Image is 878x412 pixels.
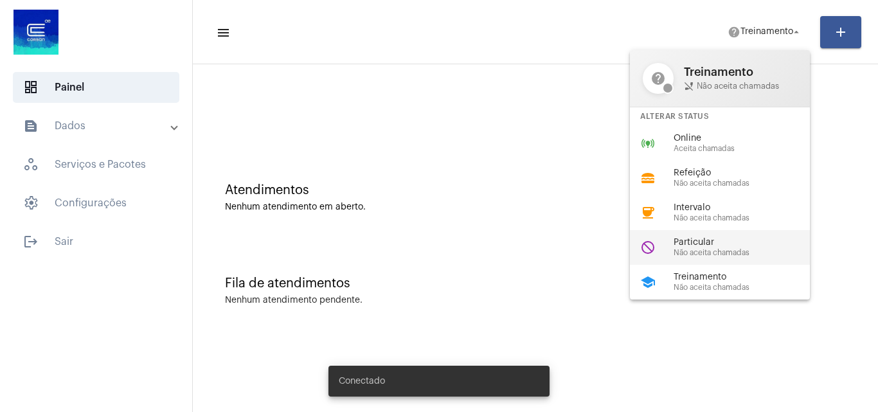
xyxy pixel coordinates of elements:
mat-icon: online_prediction [640,136,656,151]
span: Particular [674,238,820,247]
span: Não aceita chamadas [674,214,820,222]
mat-icon: phone_disabled [684,81,694,91]
mat-icon: help [643,63,674,94]
span: Treinamento [684,66,797,78]
span: Não aceita chamadas [674,249,820,257]
span: Não aceita chamadas [674,283,820,292]
div: Alterar Status [630,107,810,126]
span: Intervalo [674,203,820,213]
span: Online [674,134,820,143]
span: Não aceita chamadas [684,81,797,91]
span: Treinamento [674,273,820,282]
mat-icon: lunch_dining [640,170,656,186]
mat-icon: school [640,274,656,290]
span: Aceita chamadas [674,145,820,153]
span: Não aceita chamadas [674,179,820,188]
span: Refeição [674,168,820,178]
mat-icon: do_not_disturb [640,240,656,255]
mat-icon: coffee [640,205,656,220]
